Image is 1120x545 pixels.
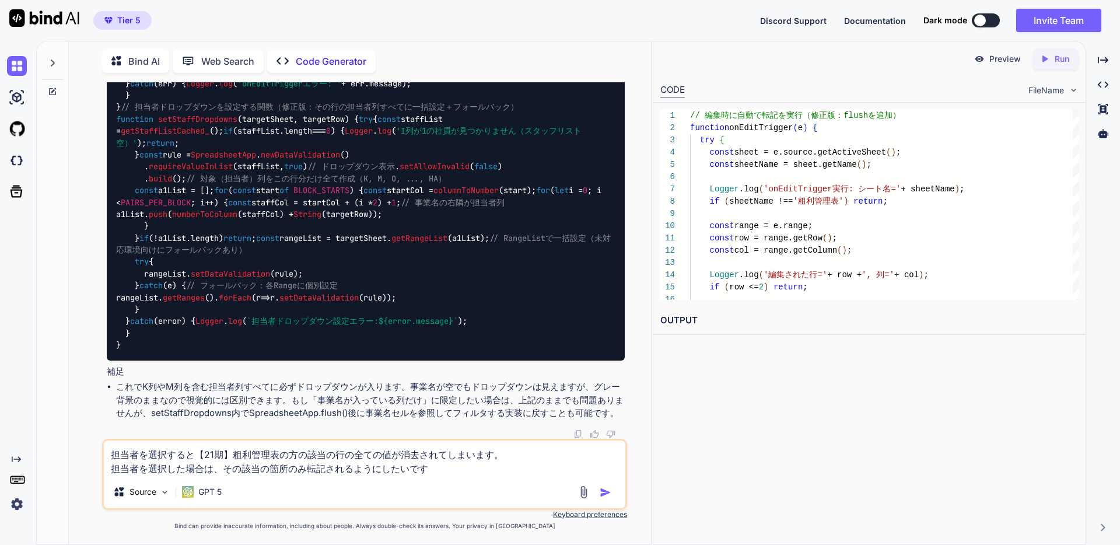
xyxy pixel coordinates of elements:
span: 1 [391,197,396,208]
span: return [146,138,174,148]
p: Source [129,486,156,498]
span: { [813,123,817,132]
img: like [590,429,599,439]
span: ) [891,148,895,157]
span: .log [739,270,759,280]
img: premium [104,17,113,24]
img: darkCloudIdeIcon [7,151,27,170]
div: 12 [660,244,675,257]
span: PAIRS_PER_BLOCK [121,197,191,208]
span: setDataValidation [279,292,359,303]
span: try [135,257,149,267]
span: const [233,185,256,195]
p: GPT 5 [198,486,222,498]
span: ; [923,270,928,280]
span: Documentation [844,16,906,26]
span: // 担当者ドロップダウンを設定する関数（修正版：その行の担当者列すべてに一括設定＋フォールバック） [121,102,519,113]
span: Logger [709,270,738,280]
span: length [284,126,312,137]
span: const [135,185,158,195]
span: ) [919,270,923,280]
p: Code Generator [296,54,366,68]
span: ) [954,184,959,194]
span: ( [758,184,763,194]
span: Tier 5 [117,15,141,26]
span: + col [894,270,919,280]
span: sheet = e.source.getActiveSheet [734,148,885,157]
p: 補足 [107,365,625,379]
span: Logger [195,316,223,327]
span: try [699,135,714,145]
span: if [139,233,149,243]
span: const [709,148,734,157]
span: // RangeListで一括設定（未対応環境向けにフォールバックあり） [116,233,611,255]
span: const [709,233,734,243]
span: range = e.range; [734,221,812,230]
span: ; [803,282,807,292]
span: log [377,126,391,137]
span: message [369,78,402,89]
span: ) [803,123,807,132]
img: ai-studio [7,88,27,107]
span: const [139,149,163,160]
span: getRanges [163,292,205,303]
span: if [223,126,233,137]
span: ( [724,197,729,206]
span: FileName [1028,85,1064,96]
span: e [797,123,802,132]
span: getStaffListCached_ [121,126,209,137]
span: // 編集時に自動で転記を実行（修正版：flushを追加） [690,111,901,120]
span: ; [832,233,836,243]
span: numberToColumn [172,209,237,219]
div: 10 [660,220,675,232]
p: Web Search [201,54,254,68]
span: forEach [219,292,251,303]
span: if [709,197,719,206]
span: ${error.message} [379,316,453,327]
div: 14 [660,269,675,281]
span: col = range.getColumn [734,246,836,255]
span: Logger [345,126,373,137]
span: catch [130,316,153,327]
span: 'onEditTrigger実行: シート名=' [764,184,901,194]
span: '粗利管理表' [793,197,843,206]
span: => [256,292,270,303]
span: const [709,160,734,169]
span: ( [793,123,797,132]
span: Dark mode [923,15,967,26]
div: 9 [660,208,675,220]
span: let [555,185,569,195]
span: Logger [186,78,214,89]
span: return [853,197,883,206]
span: + sheetName [901,184,954,194]
span: 0 [583,185,587,195]
div: 8 [660,195,675,208]
span: row = range.getRow [734,233,822,243]
div: 7 [660,183,675,195]
img: copy [573,429,583,439]
span: ; [883,197,887,206]
img: settings [7,494,27,514]
h2: OUTPUT [653,307,1086,334]
span: function [690,123,729,132]
div: 2 [660,122,675,134]
span: .log [739,184,759,194]
span: row <= [729,282,758,292]
span: // 事業名の右隣が担当者列 [401,197,505,208]
span: for [214,185,228,195]
span: newDataValidation [261,149,340,160]
span: 2 [373,197,377,208]
span: 2 [758,282,763,292]
span: sheetName !== [729,197,793,206]
span: ; [847,246,852,255]
div: 6 [660,171,675,183]
span: return [773,282,803,292]
div: 4 [660,146,675,159]
span: of [279,185,289,195]
span: log [219,78,233,89]
span: ', 列=' [862,270,894,280]
span: sheetName = sheet.getName [734,160,856,169]
p: Preview [989,53,1021,65]
span: targetSheet, targetRow [242,114,345,124]
img: icon [600,487,611,498]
